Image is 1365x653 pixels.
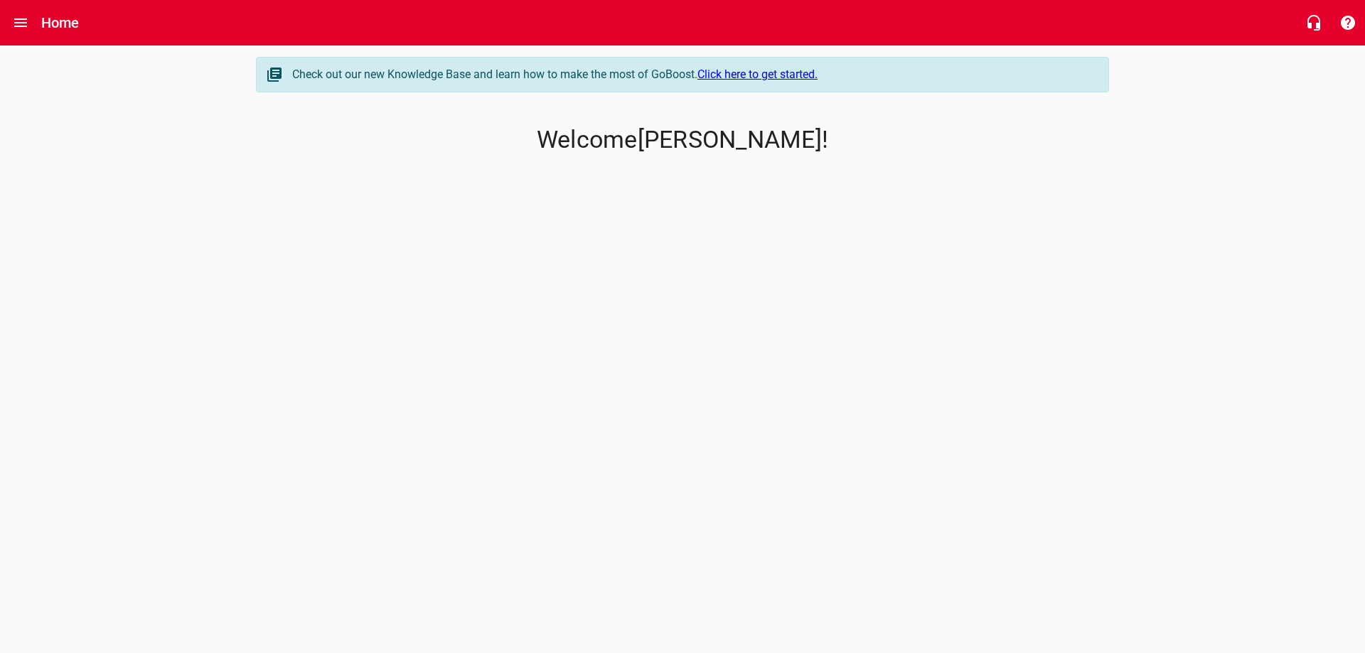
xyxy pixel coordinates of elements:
[292,66,1094,83] div: Check out our new Knowledge Base and learn how to make the most of GoBoost.
[41,11,80,34] h6: Home
[4,6,38,40] button: Open drawer
[697,68,818,81] a: Click here to get started.
[256,126,1109,154] p: Welcome [PERSON_NAME] !
[1297,6,1331,40] button: Live Chat
[1331,6,1365,40] button: Support Portal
